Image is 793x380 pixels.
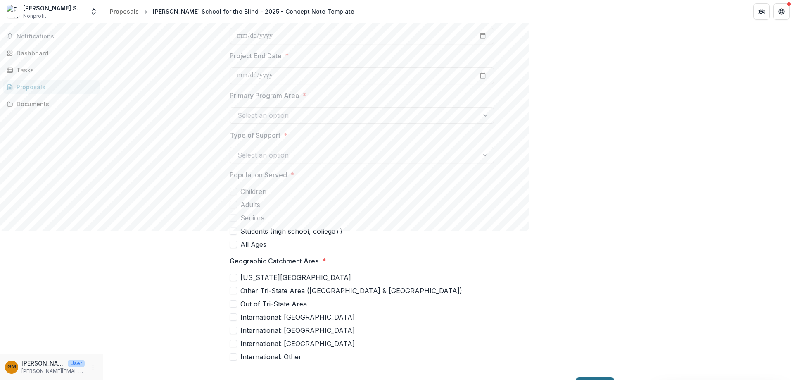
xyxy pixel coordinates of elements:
a: Dashboard [3,46,100,60]
a: Documents [3,97,100,111]
img: Perkins School for the Blind [7,5,20,18]
span: Students (high school, college+) [240,226,342,236]
span: All Ages [240,239,266,249]
span: Out of Tri-State Area [240,299,307,309]
div: Tasks [17,66,93,74]
button: Notifications [3,30,100,43]
a: Tasks [3,63,100,77]
a: Proposals [3,80,100,94]
p: Project End Date [230,51,282,61]
span: International: [GEOGRAPHIC_DATA] [240,325,355,335]
nav: breadcrumb [107,5,358,17]
button: Partners [753,3,770,20]
div: Dashboard [17,49,93,57]
p: Primary Program Area [230,91,299,100]
span: Adults [240,200,260,210]
span: International: [GEOGRAPHIC_DATA] [240,339,355,349]
button: Get Help [773,3,790,20]
span: Children [240,186,266,196]
span: International: [GEOGRAPHIC_DATA] [240,312,355,322]
p: [PERSON_NAME] [21,359,64,368]
a: Proposals [107,5,142,17]
p: Type of Support [230,130,280,140]
p: Geographic Catchment Area [230,256,319,266]
button: More [88,362,98,372]
div: [PERSON_NAME] School for the Blind [23,4,85,12]
p: User [68,360,85,367]
span: [US_STATE][GEOGRAPHIC_DATA] [240,272,351,282]
span: Other Tri-State Area ([GEOGRAPHIC_DATA] & [GEOGRAPHIC_DATA]) [240,286,462,296]
div: Genevieve Meadows [7,364,16,370]
p: Population Served [230,170,287,180]
div: [PERSON_NAME] School for the Blind - 2025 - Concept Note Template [153,7,354,16]
span: Notifications [17,33,96,40]
p: [PERSON_NAME][EMAIL_ADDRESS][PERSON_NAME][PERSON_NAME][DOMAIN_NAME] [21,368,85,375]
span: Seniors [240,213,264,223]
div: Proposals [17,83,93,91]
div: Proposals [110,7,139,16]
span: International: Other [240,352,302,362]
span: Nonprofit [23,12,46,20]
button: Open entity switcher [88,3,100,20]
div: Documents [17,100,93,108]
